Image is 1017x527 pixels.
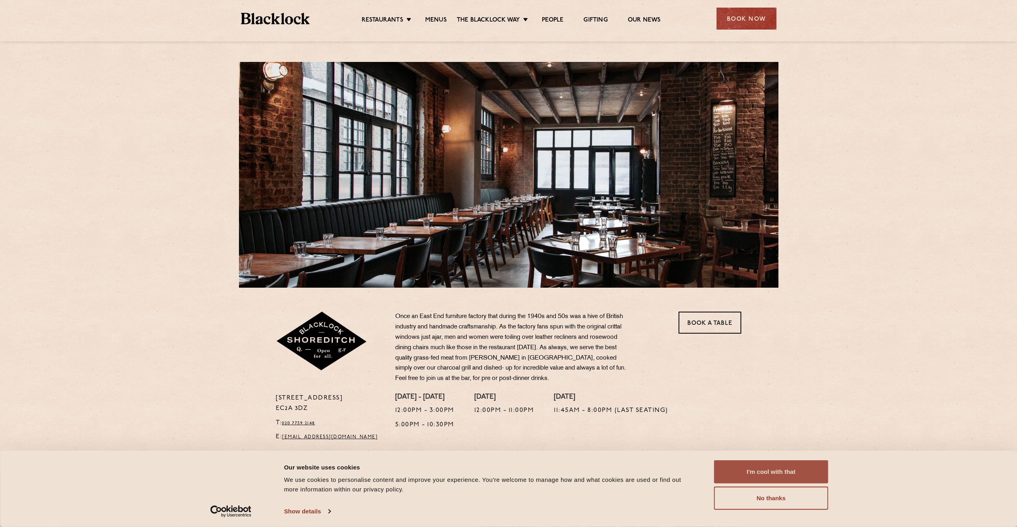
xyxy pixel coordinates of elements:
[457,16,520,25] a: The Blacklock Way
[362,16,403,25] a: Restaurants
[474,406,534,416] p: 12:00pm - 11:00pm
[284,505,330,517] a: Show details
[276,432,383,442] p: E:
[554,393,668,402] h4: [DATE]
[714,460,828,483] button: I'm cool with that
[425,16,447,25] a: Menus
[554,406,668,416] p: 11:45am - 8:00pm (Last seating)
[282,421,315,426] a: 020 7739 2148
[276,393,383,414] p: [STREET_ADDRESS] EC2A 3DZ
[282,435,378,439] a: [EMAIL_ADDRESS][DOMAIN_NAME]
[716,8,776,30] div: Book Now
[714,487,828,510] button: No thanks
[284,475,696,494] div: We use cookies to personalise content and improve your experience. You're welcome to manage how a...
[628,16,661,25] a: Our News
[276,418,383,428] p: T:
[395,420,454,430] p: 5:00pm - 10:30pm
[284,462,696,472] div: Our website uses cookies
[241,13,310,24] img: BL_Textured_Logo-footer-cropped.svg
[395,393,454,402] h4: [DATE] - [DATE]
[679,312,741,334] a: Book a Table
[395,312,631,384] p: Once an East End furniture factory that during the 1940s and 50s was a hive of British industry a...
[196,505,266,517] a: Usercentrics Cookiebot - opens in a new window
[395,406,454,416] p: 12:00pm - 3:00pm
[583,16,607,25] a: Gifting
[276,312,368,372] img: Shoreditch-stamp-v2-default.svg
[474,393,534,402] h4: [DATE]
[542,16,563,25] a: People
